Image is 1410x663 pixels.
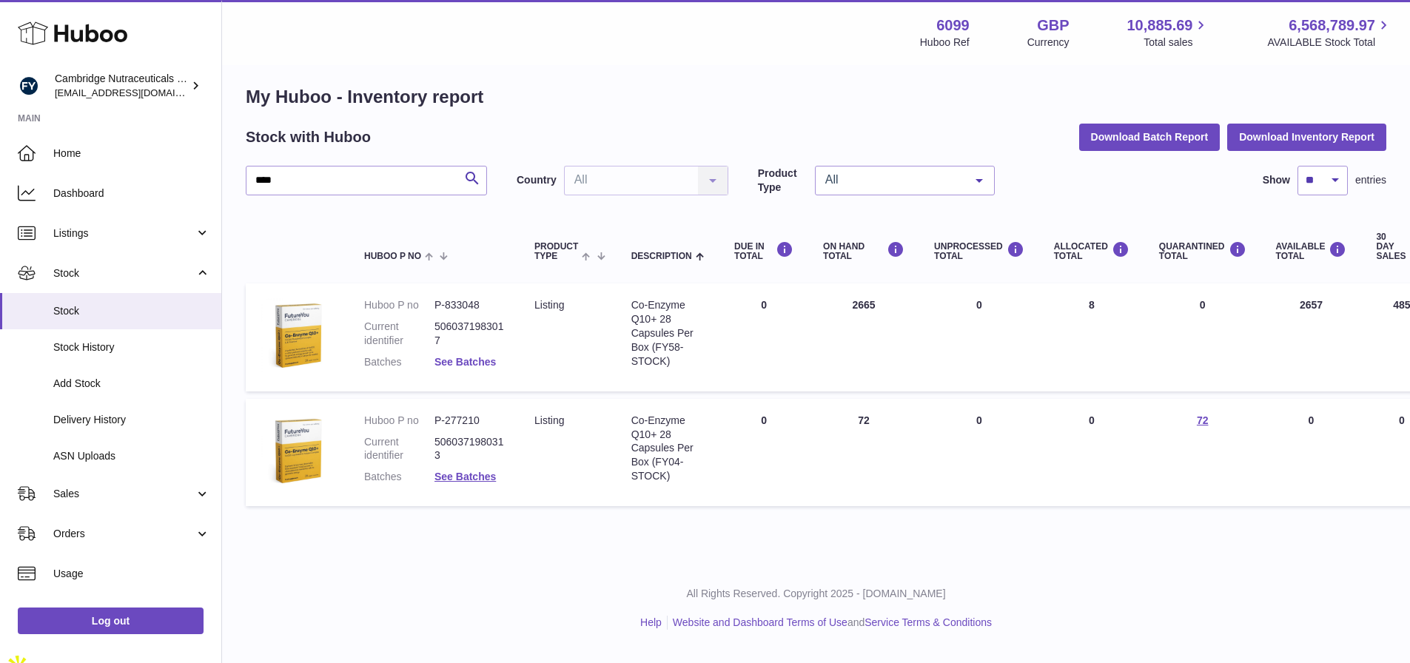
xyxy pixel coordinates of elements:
span: Home [53,147,210,161]
span: Delivery History [53,413,210,427]
span: ASN Uploads [53,449,210,463]
span: Usage [53,567,210,581]
span: Description [631,252,692,261]
span: Stock [53,304,210,318]
div: ON HAND Total [823,241,904,261]
strong: GBP [1037,16,1069,36]
dd: 5060371980313 [434,435,505,463]
dt: Batches [364,355,434,369]
td: 2665 [808,283,919,391]
div: Huboo Ref [920,36,970,50]
a: Help [640,616,662,628]
span: Total sales [1144,36,1209,50]
td: 0 [919,283,1039,391]
td: 0 [719,399,808,507]
span: 10,885.69 [1127,16,1192,36]
span: listing [534,299,564,311]
span: Stock History [53,340,210,354]
dt: Huboo P no [364,298,434,312]
div: Currency [1027,36,1070,50]
span: Add Stock [53,377,210,391]
span: 0 [1200,299,1206,311]
a: See Batches [434,356,496,368]
p: All Rights Reserved. Copyright 2025 - [DOMAIN_NAME] [234,587,1398,601]
dt: Batches [364,470,434,484]
span: Listings [53,226,195,240]
div: AVAILABLE Total [1276,241,1347,261]
img: product image [261,414,335,488]
div: Cambridge Nutraceuticals Ltd [55,72,188,100]
a: Service Terms & Conditions [865,616,992,628]
img: huboo@camnutra.com [18,75,40,97]
li: and [668,616,992,630]
td: 2657 [1261,283,1362,391]
span: Orders [53,527,195,541]
a: 72 [1197,414,1209,426]
span: AVAILABLE Stock Total [1267,36,1392,50]
strong: 6099 [936,16,970,36]
td: 72 [808,399,919,507]
td: 0 [1039,399,1144,507]
dt: Current identifier [364,435,434,463]
span: [EMAIL_ADDRESS][DOMAIN_NAME] [55,87,218,98]
label: Show [1263,173,1290,187]
label: Country [517,173,557,187]
div: Co-Enzyme Q10+ 28 Capsules Per Box (FY04-STOCK) [631,414,705,483]
span: listing [534,414,564,426]
span: All [822,172,964,187]
dt: Current identifier [364,320,434,348]
a: Website and Dashboard Terms of Use [673,616,847,628]
dd: P-833048 [434,298,505,312]
div: DUE IN TOTAL [734,241,793,261]
h1: My Huboo - Inventory report [246,85,1386,109]
td: 0 [1261,399,1362,507]
span: Sales [53,487,195,501]
dd: P-277210 [434,414,505,428]
div: ALLOCATED Total [1054,241,1129,261]
span: Stock [53,266,195,280]
a: See Batches [434,471,496,482]
span: 6,568,789.97 [1289,16,1375,36]
h2: Stock with Huboo [246,127,371,147]
span: Product Type [534,242,578,261]
dd: 5060371983017 [434,320,505,348]
a: 6,568,789.97 AVAILABLE Stock Total [1267,16,1392,50]
button: Download Inventory Report [1227,124,1386,150]
span: Dashboard [53,186,210,201]
span: Huboo P no [364,252,421,261]
button: Download Batch Report [1079,124,1221,150]
td: 8 [1039,283,1144,391]
td: 0 [919,399,1039,507]
div: Co-Enzyme Q10+ 28 Capsules Per Box (FY58-STOCK) [631,298,705,368]
div: QUARANTINED Total [1159,241,1246,261]
div: UNPROCESSED Total [934,241,1024,261]
td: 0 [719,283,808,391]
span: entries [1355,173,1386,187]
dt: Huboo P no [364,414,434,428]
img: product image [261,298,335,372]
label: Product Type [758,166,808,195]
a: Log out [18,608,204,634]
a: 10,885.69 Total sales [1127,16,1209,50]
